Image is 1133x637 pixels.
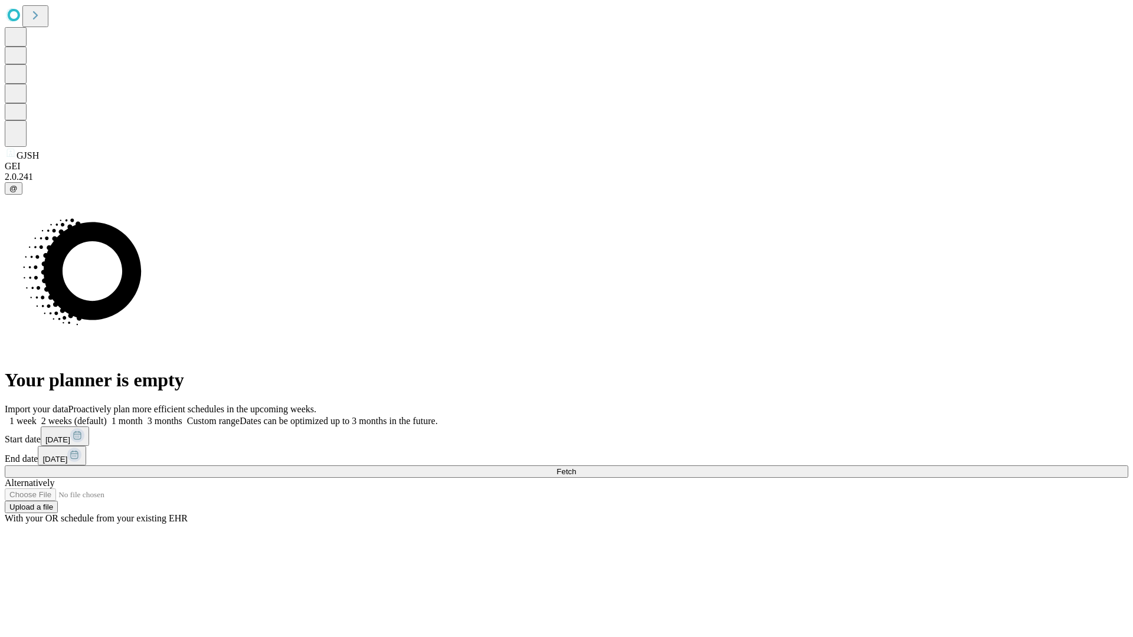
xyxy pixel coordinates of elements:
span: Alternatively [5,478,54,488]
span: 2 weeks (default) [41,416,107,426]
div: End date [5,446,1128,465]
span: 3 months [148,416,182,426]
span: Fetch [556,467,576,476]
div: Start date [5,426,1128,446]
button: Fetch [5,465,1128,478]
span: GJSH [17,150,39,160]
div: 2.0.241 [5,172,1128,182]
span: Proactively plan more efficient schedules in the upcoming weeks. [68,404,316,414]
h1: Your planner is empty [5,369,1128,391]
button: Upload a file [5,501,58,513]
span: Import your data [5,404,68,414]
span: 1 week [9,416,37,426]
button: [DATE] [41,426,89,446]
div: GEI [5,161,1128,172]
span: [DATE] [42,455,67,464]
span: With your OR schedule from your existing EHR [5,513,188,523]
button: @ [5,182,22,195]
button: [DATE] [38,446,86,465]
span: [DATE] [45,435,70,444]
span: Dates can be optimized up to 3 months in the future. [240,416,437,426]
span: @ [9,184,18,193]
span: 1 month [112,416,143,426]
span: Custom range [187,416,240,426]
